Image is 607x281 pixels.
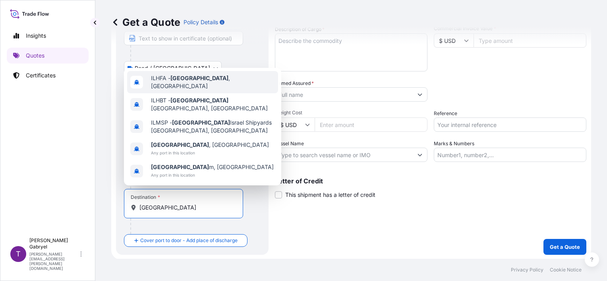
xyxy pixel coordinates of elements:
[434,148,586,162] input: Number1, number2,...
[151,141,269,149] span: , [GEOGRAPHIC_DATA]
[170,97,228,104] b: [GEOGRAPHIC_DATA]
[111,16,180,29] p: Get a Quote
[275,79,314,87] label: Named Assured
[135,64,210,72] span: Road / [GEOGRAPHIC_DATA]
[151,171,274,179] span: Any port in this location
[151,163,274,171] span: m, [GEOGRAPHIC_DATA]
[434,110,457,117] label: Reference
[29,252,79,271] p: [PERSON_NAME][EMAIL_ADDRESS][PERSON_NAME][DOMAIN_NAME]
[275,148,413,162] input: Type to search vessel name or IMO
[285,191,375,199] span: This shipment has a letter of credit
[26,32,46,40] p: Insights
[151,96,275,112] span: ILHBT - [GEOGRAPHIC_DATA], [GEOGRAPHIC_DATA]
[275,110,427,116] span: Freight Cost
[26,52,44,60] p: Quotes
[275,140,304,148] label: Vessel Name
[275,178,586,184] p: Letter of Credit
[151,119,275,135] span: ILMSP - Israel Shipyards [GEOGRAPHIC_DATA], [GEOGRAPHIC_DATA]
[151,149,269,157] span: Any port in this location
[413,87,427,102] button: Show suggestions
[124,61,222,75] button: Select transport
[124,68,281,185] div: Show suggestions
[26,71,56,79] p: Certificates
[184,18,218,26] p: Policy Details
[140,237,238,244] span: Cover port to door - Add place of discharge
[275,87,413,102] input: Full name
[315,117,427,132] input: Enter amount
[151,141,209,148] b: [GEOGRAPHIC_DATA]
[131,194,160,200] div: Destination
[139,204,233,212] input: Destination
[511,267,543,273] p: Privacy Policy
[172,119,230,126] b: [GEOGRAPHIC_DATA]
[151,164,209,170] b: [GEOGRAPHIC_DATA]
[550,267,582,273] p: Cookie Notice
[151,74,275,90] span: ILHFA - , [GEOGRAPHIC_DATA]
[550,243,580,251] p: Get a Quote
[170,75,228,81] b: [GEOGRAPHIC_DATA]
[413,148,427,162] button: Show suggestions
[16,250,21,258] span: T
[29,237,79,250] p: [PERSON_NAME] Gabryel
[434,117,586,132] input: Your internal reference
[434,140,474,148] label: Marks & Numbers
